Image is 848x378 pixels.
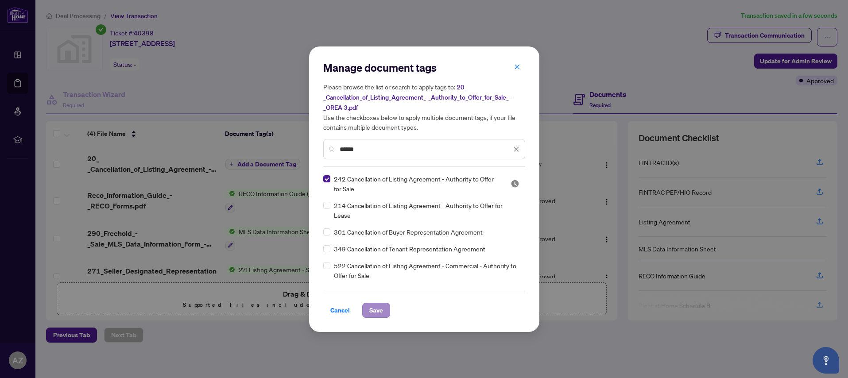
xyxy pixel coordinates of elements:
span: 214 Cancellation of Listing Agreement - Authority to Offer for Lease [334,201,520,220]
button: Save [362,303,390,318]
span: Cancel [330,303,350,317]
h2: Manage document tags [323,61,525,75]
img: status [511,179,519,188]
span: Pending Review [511,179,519,188]
span: close [513,146,519,152]
span: 349 Cancellation of Tenant Representation Agreement [334,244,485,254]
span: Save [369,303,383,317]
span: 301 Cancellation of Buyer Representation Agreement [334,227,483,237]
span: 522 Cancellation of Listing Agreement - Commercial - Authority to Offer for Sale [334,261,520,280]
button: Open asap [813,347,839,374]
h5: Please browse the list or search to apply tags to: Use the checkboxes below to apply multiple doc... [323,82,525,132]
span: 242 Cancellation of Listing Agreement - Authority to Offer for Sale [334,174,500,193]
span: close [514,64,520,70]
button: Cancel [323,303,357,318]
span: 20_ _Cancellation_of_Listing_Agreement_-_Authority_to_Offer_for_Sale_-_OREA 3.pdf [323,83,511,112]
